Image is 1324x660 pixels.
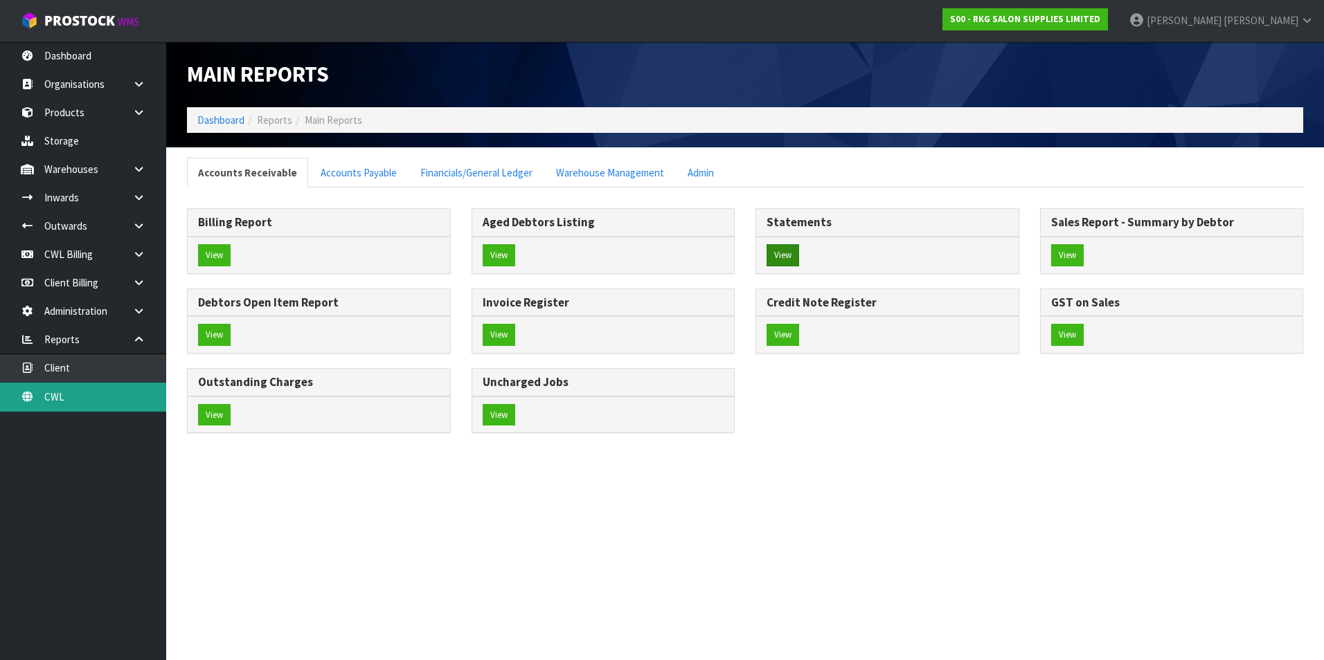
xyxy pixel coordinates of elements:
[545,158,675,187] a: Warehouse Management
[198,296,440,309] h3: Debtors Open Item Report
[950,13,1100,25] strong: S00 - RKG SALON SUPPLIES LIMITED
[942,8,1108,30] a: S00 - RKG SALON SUPPLIES LIMITED
[483,376,724,389] h3: Uncharged Jobs
[21,12,38,29] img: cube-alt.png
[1051,324,1084,346] button: View
[305,113,362,127] span: Main Reports
[118,15,139,28] small: WMS
[198,244,231,266] a: View
[198,324,231,346] button: View
[198,376,440,389] h3: Outstanding Charges
[1051,296,1293,309] h3: GST on Sales
[409,158,544,187] a: Financials/General Ledger
[197,113,244,127] a: Dashboard
[1051,244,1084,266] button: View
[767,216,1008,229] h3: Statements
[483,404,515,426] button: View
[483,216,724,229] h3: Aged Debtors Listing
[677,158,725,187] a: Admin
[310,158,408,187] a: Accounts Payable
[767,324,799,346] button: View
[198,404,231,426] button: View
[44,12,115,30] span: ProStock
[1147,14,1222,27] span: [PERSON_NAME]
[1224,14,1298,27] span: [PERSON_NAME]
[483,244,515,266] button: View
[1051,216,1293,229] h3: Sales Report - Summary by Debtor
[483,296,724,309] h3: Invoice Register
[767,296,1008,309] h3: Credit Note Register
[257,113,292,127] span: Reports
[767,244,799,266] button: View
[483,324,515,346] button: View
[187,60,329,88] span: Main Reports
[187,158,308,187] a: Accounts Receivable
[198,216,440,229] h3: Billing Report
